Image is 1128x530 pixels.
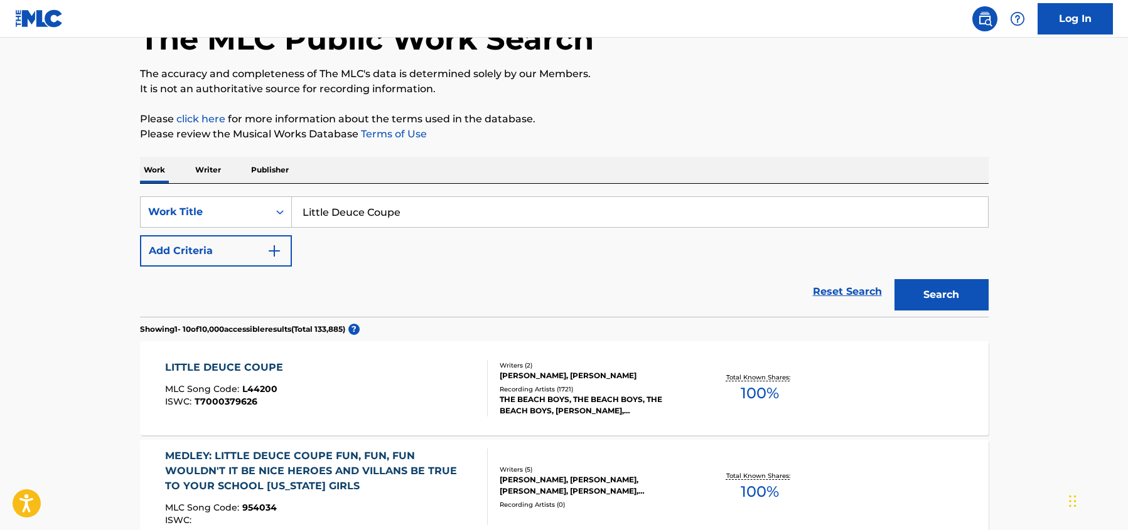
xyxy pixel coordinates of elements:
[242,383,277,395] span: L44200
[140,196,989,317] form: Search Form
[140,157,169,183] p: Work
[500,384,689,394] div: Recording Artists ( 1721 )
[1010,11,1025,26] img: help
[358,128,427,140] a: Terms of Use
[140,82,989,97] p: It is not an authoritative source for recording information.
[726,373,793,382] p: Total Known Shares:
[140,324,345,335] p: Showing 1 - 10 of 10,000 accessible results (Total 133,885 )
[176,113,225,125] a: click here
[807,278,888,305] a: Reset Search
[140,20,594,58] h1: The MLC Public Work Search
[1065,470,1128,530] iframe: Chat Widget
[500,361,689,370] div: Writers ( 2 )
[500,370,689,381] div: [PERSON_NAME], [PERSON_NAME]
[165,360,289,375] div: LITTLE DEUCE COUPE
[247,157,293,183] p: Publisher
[148,204,261,220] div: Work Title
[972,6,997,31] a: Public Search
[500,465,689,474] div: Writers ( 5 )
[348,324,360,335] span: ?
[267,243,282,258] img: 9d2ae6d4665cec9f34b9.svg
[894,279,989,310] button: Search
[1038,3,1113,34] a: Log In
[165,514,195,526] span: ISWC :
[500,474,689,497] div: [PERSON_NAME], [PERSON_NAME], [PERSON_NAME], [PERSON_NAME], [PERSON_NAME]
[15,9,63,28] img: MLC Logo
[140,341,989,435] a: LITTLE DEUCE COUPEMLC Song Code:L44200ISWC:T7000379626Writers (2)[PERSON_NAME], [PERSON_NAME]Reco...
[242,502,277,513] span: 954034
[140,112,989,127] p: Please for more information about the terms used in the database.
[1005,6,1030,31] div: Help
[165,448,477,494] div: MEDLEY: LITTLE DEUCE COUPE FUN, FUN, FUN WOULDN'T IT BE NICE HEROES AND VILLANS BE TRUE TO YOUR S...
[741,480,779,503] span: 100 %
[500,500,689,509] div: Recording Artists ( 0 )
[726,471,793,480] p: Total Known Shares:
[741,382,779,405] span: 100 %
[191,157,225,183] p: Writer
[977,11,992,26] img: search
[165,502,242,513] span: MLC Song Code :
[1069,482,1077,520] div: Drag
[165,396,195,407] span: ISWC :
[140,127,989,142] p: Please review the Musical Works Database
[500,394,689,416] div: THE BEACH BOYS, THE BEACH BOYS, THE BEACH BOYS, [PERSON_NAME], [PERSON_NAME], THE BEACH BOYS, THE...
[140,235,292,267] button: Add Criteria
[165,383,242,395] span: MLC Song Code :
[195,396,257,407] span: T7000379626
[140,66,989,82] p: The accuracy and completeness of The MLC's data is determined solely by our Members.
